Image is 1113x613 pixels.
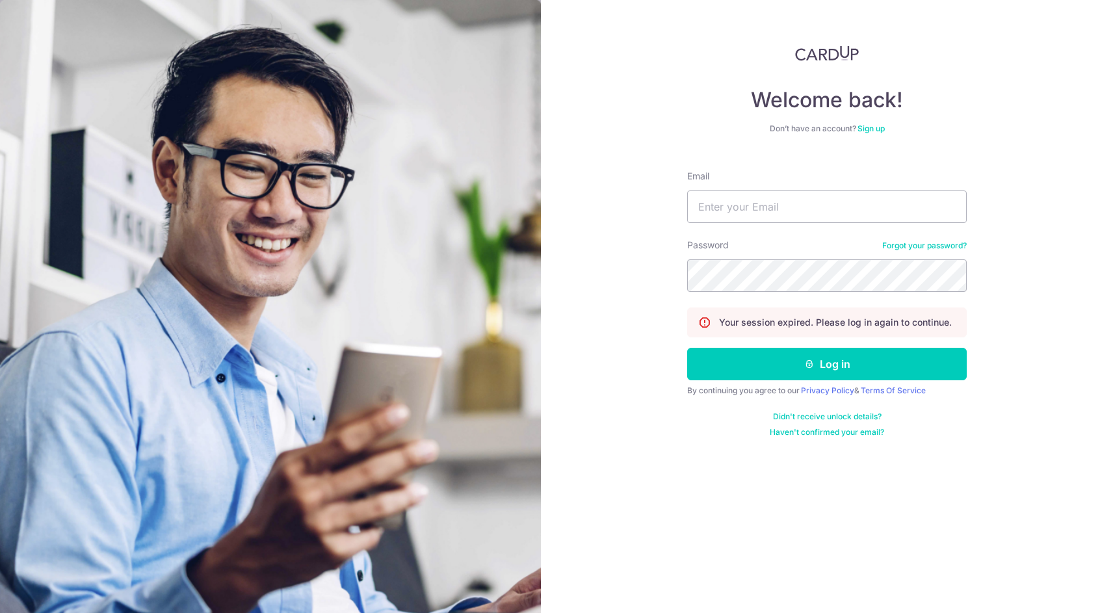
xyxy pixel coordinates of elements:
label: Email [687,170,709,183]
div: By continuing you agree to our & [687,385,967,396]
label: Password [687,239,729,252]
a: Haven't confirmed your email? [770,427,884,437]
button: Log in [687,348,967,380]
a: Forgot your password? [882,241,967,251]
a: Didn't receive unlock details? [773,411,882,422]
a: Sign up [858,124,885,133]
a: Privacy Policy [801,385,854,395]
img: CardUp Logo [795,46,859,61]
div: Don’t have an account? [687,124,967,134]
p: Your session expired. Please log in again to continue. [719,316,952,329]
input: Enter your Email [687,190,967,223]
a: Terms Of Service [861,385,926,395]
h4: Welcome back! [687,87,967,113]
